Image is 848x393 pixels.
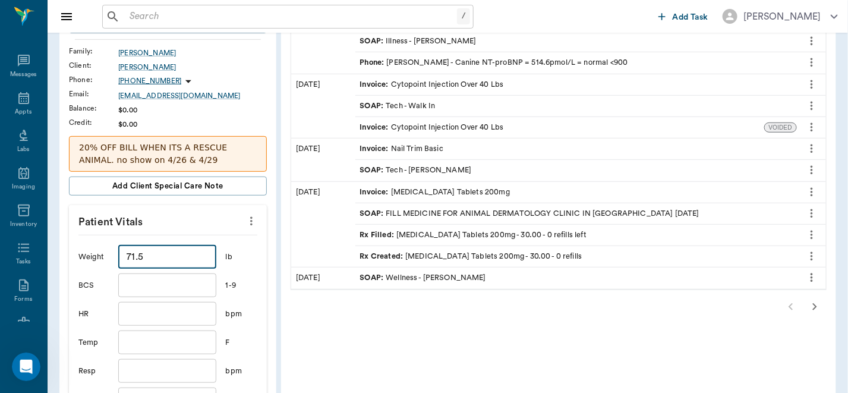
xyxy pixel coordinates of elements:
div: 1-9 [226,280,257,291]
span: Rx Created : [360,251,406,262]
div: HR [78,309,109,320]
span: Phone : [360,57,387,68]
div: [DATE] [291,74,355,139]
button: more [242,211,261,231]
button: more [802,182,821,202]
button: more [802,74,821,95]
p: [PHONE_NUMBER] [118,76,181,86]
div: Inventory [10,220,37,229]
button: more [802,117,821,137]
div: Client : [69,60,118,71]
div: Email : [69,89,118,99]
div: [MEDICAL_DATA] Tablets 200mg - 30.00 - 0 refills [360,251,582,262]
div: Family : [69,46,118,56]
div: [MEDICAL_DATA] Tablets 200mg [360,187,510,198]
div: Balance : [69,103,118,114]
div: bpm [226,366,257,377]
span: Invoice : [360,143,391,155]
button: more [802,96,821,116]
div: Illness - [PERSON_NAME] [360,36,477,47]
div: Tech - Walk In [360,100,436,112]
div: [PERSON_NAME] [743,10,821,24]
iframe: Intercom live chat [12,353,40,381]
div: lb [226,251,257,263]
div: Cytopoint Injection Over 40 Lbs [360,79,504,90]
div: Temp [78,337,109,348]
a: [PERSON_NAME] [118,62,267,73]
div: Tech - [PERSON_NAME] [360,165,472,176]
div: Wellness - [PERSON_NAME] [360,272,486,284]
div: bpm [226,309,257,320]
span: Invoice : [360,122,391,133]
button: more [802,268,821,288]
div: Resp [78,366,109,377]
div: Appts [15,108,31,117]
p: Patient Vitals [69,205,267,235]
button: Close drawer [55,5,78,29]
div: Forms [14,295,32,304]
div: [DATE] [291,139,355,181]
div: Phone : [69,74,118,85]
span: VOIDED [765,123,796,132]
button: more [802,52,821,73]
div: Messages [10,70,37,79]
button: more [802,203,821,224]
button: more [802,246,821,266]
div: Tasks [16,257,31,266]
span: SOAP : [360,165,386,176]
div: $0.00 [118,105,267,115]
span: SOAP : [360,272,386,284]
button: Add Task [654,5,713,27]
span: Add client Special Care Note [112,180,223,193]
div: [PERSON_NAME] - Canine NT-proBNP = 514.6pmol/L = normal <900 [360,57,628,68]
div: [MEDICAL_DATA] Tablets 200mg - 30.00 - 0 refills left [360,229,587,241]
div: Cytopoint Injection Over 40 Lbs [360,122,504,133]
div: Labs [17,145,30,154]
button: more [802,31,821,51]
div: [DATE] [291,268,355,288]
a: [EMAIL_ADDRESS][DOMAIN_NAME] [118,90,267,101]
div: [DATE] [291,182,355,268]
button: more [802,139,821,159]
div: FILL MEDICINE FOR ANIMAL DERMATOLOGY CLINIC IN [GEOGRAPHIC_DATA] [DATE] [360,208,699,219]
p: 20% OFF BILL WHEN ITS A RESCUE ANIMAL. no show on 4/26 & 4/29 [79,142,257,166]
div: F [226,337,257,348]
span: SOAP : [360,36,386,47]
div: Credit : [69,117,118,128]
div: $0.00 [118,119,267,130]
button: Add client Special Care Note [69,177,267,196]
div: Weight [78,251,109,263]
span: Invoice : [360,187,391,198]
div: Imaging [12,183,35,191]
div: BCS [78,280,109,291]
span: Rx Filled : [360,229,397,241]
span: SOAP : [360,208,386,219]
button: more [802,160,821,180]
div: Nail Trim Basic [360,143,443,155]
button: [PERSON_NAME] [713,5,847,27]
span: SOAP : [360,100,386,112]
a: [PERSON_NAME] [118,48,267,58]
span: Invoice : [360,79,391,90]
button: more [802,225,821,245]
input: Search [125,8,457,25]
